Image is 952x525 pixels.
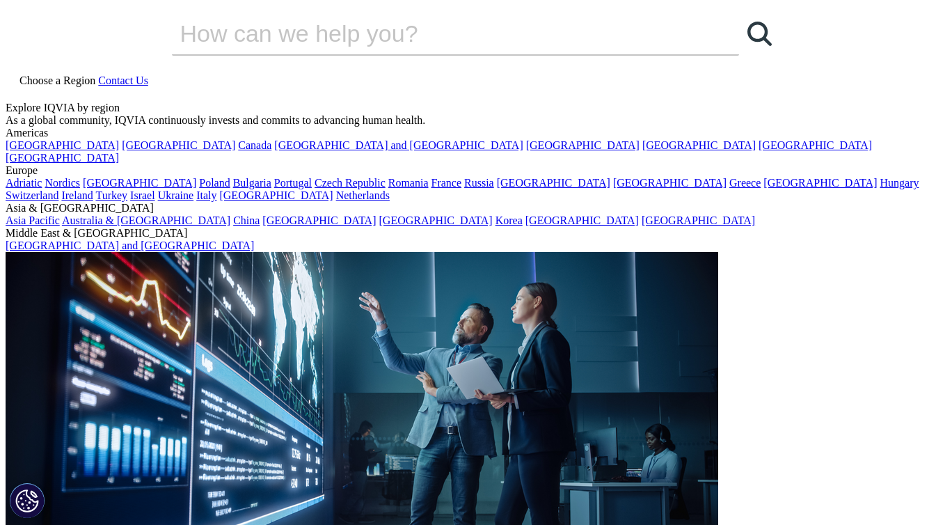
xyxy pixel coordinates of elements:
[199,177,230,189] a: Poland
[233,214,260,226] a: China
[61,189,93,201] a: Ireland
[6,102,946,114] div: Explore IQVIA by region
[763,177,877,189] a: [GEOGRAPHIC_DATA]
[19,75,95,86] span: Choose a Region
[122,139,235,151] a: [GEOGRAPHIC_DATA]
[431,177,462,189] a: France
[6,127,946,139] div: Americas
[62,214,230,226] a: Australia & [GEOGRAPHIC_DATA]
[130,189,155,201] a: Israel
[526,139,640,151] a: [GEOGRAPHIC_DATA]
[262,214,376,226] a: [GEOGRAPHIC_DATA]
[880,177,919,189] a: Hungary
[747,22,772,46] svg: Search
[642,214,755,226] a: [GEOGRAPHIC_DATA]
[10,483,45,518] button: Cookies Settings
[759,139,872,151] a: [GEOGRAPHIC_DATA]
[739,13,781,54] a: Search
[388,177,429,189] a: Romania
[336,189,390,201] a: Netherlands
[98,75,148,86] a: Contact Us
[464,177,494,189] a: Russia
[6,189,58,201] a: Switzerland
[196,189,216,201] a: Italy
[6,164,946,177] div: Europe
[233,177,271,189] a: Bulgaria
[95,189,127,201] a: Turkey
[642,139,756,151] a: [GEOGRAPHIC_DATA]
[6,227,946,240] div: Middle East & [GEOGRAPHIC_DATA]
[6,114,946,127] div: As a global community, IQVIA continuously invests and commits to advancing human health.
[6,139,119,151] a: [GEOGRAPHIC_DATA]
[274,177,312,189] a: Portugal
[613,177,727,189] a: [GEOGRAPHIC_DATA]
[45,177,80,189] a: Nordics
[495,214,523,226] a: Korea
[238,139,271,151] a: Canada
[158,189,194,201] a: Ukraine
[729,177,761,189] a: Greece
[83,177,196,189] a: [GEOGRAPHIC_DATA]
[497,177,610,189] a: [GEOGRAPHIC_DATA]
[315,177,386,189] a: Czech Republic
[6,240,254,251] a: [GEOGRAPHIC_DATA] and [GEOGRAPHIC_DATA]
[219,189,333,201] a: [GEOGRAPHIC_DATA]
[379,214,493,226] a: [GEOGRAPHIC_DATA]
[6,152,119,164] a: [GEOGRAPHIC_DATA]
[274,139,523,151] a: [GEOGRAPHIC_DATA] and [GEOGRAPHIC_DATA]
[6,177,42,189] a: Adriatic
[6,202,946,214] div: Asia & [GEOGRAPHIC_DATA]
[6,214,60,226] a: Asia Pacific
[172,13,699,54] input: Search
[525,214,639,226] a: [GEOGRAPHIC_DATA]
